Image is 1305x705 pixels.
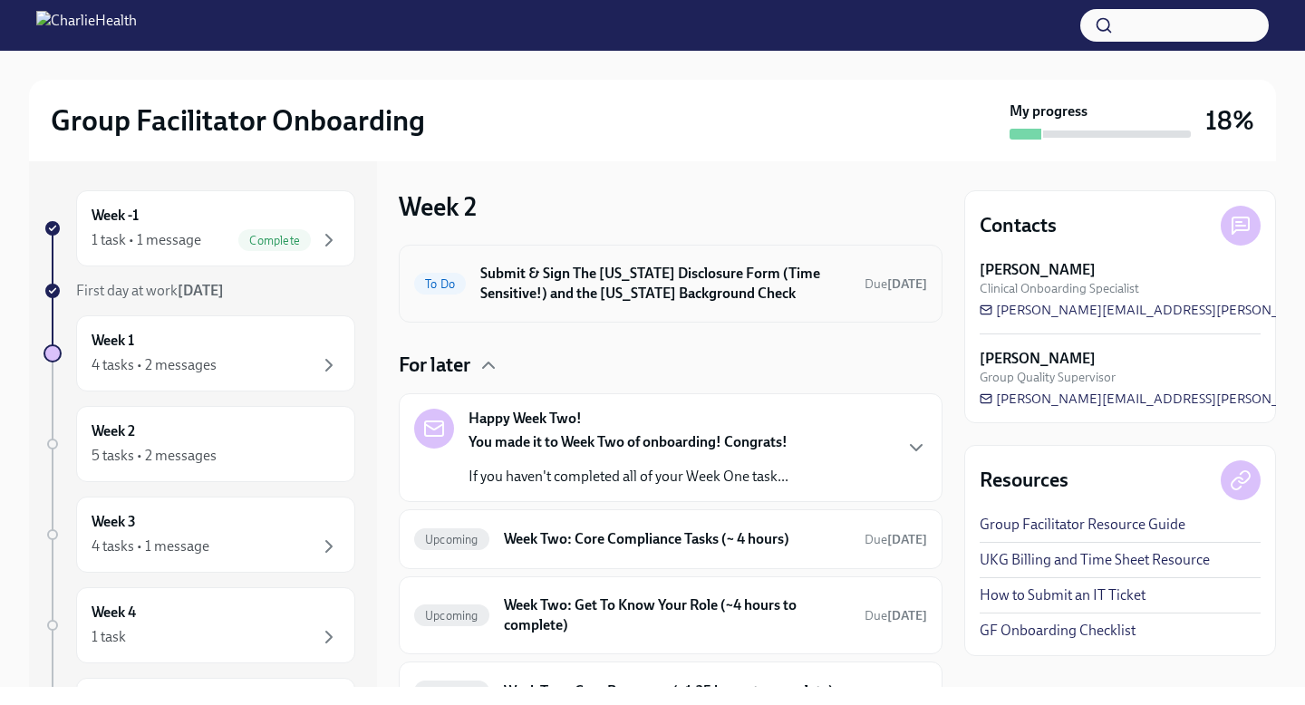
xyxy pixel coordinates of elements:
strong: My progress [1010,101,1087,121]
div: 5 tasks • 2 messages [92,446,217,466]
div: 1 task [92,627,126,647]
a: Week -11 task • 1 messageComplete [43,190,355,266]
h6: Week Two: Get To Know Your Role (~4 hours to complete) [504,595,850,635]
h2: Group Facilitator Onboarding [51,102,425,139]
span: Clinical Onboarding Specialist [980,280,1139,297]
span: September 22nd, 2025 09:00 [865,531,927,548]
strong: [DATE] [178,282,224,299]
h6: Submit & Sign The [US_STATE] Disclosure Form (Time Sensitive!) and the [US_STATE] Background Check [480,264,850,304]
span: Upcoming [414,609,489,623]
h6: Week Two: Core Compliance Tasks (~ 4 hours) [504,529,850,549]
span: To Do [414,277,466,291]
strong: [PERSON_NAME] [980,260,1096,280]
h6: Week -1 [92,206,139,226]
h6: Week 4 [92,603,136,623]
h3: 18% [1205,104,1254,137]
a: UpcomingWeek Two: Core Compliance Tasks (~ 4 hours)Due[DATE] [414,525,927,554]
a: To DoSubmit & Sign The [US_STATE] Disclosure Form (Time Sensitive!) and the [US_STATE] Background... [414,260,927,307]
span: Due [865,608,927,623]
span: Complete [238,234,311,247]
h6: Week Two: Core Processes (~1.25 hours to complete) [504,681,850,701]
a: GF Onboarding Checklist [980,621,1136,641]
strong: [DATE] [887,532,927,547]
h3: Week 2 [399,190,477,223]
a: UKG Billing and Time Sheet Resource [980,550,1210,570]
a: Week 41 task [43,587,355,663]
h6: Week 2 [92,421,135,441]
h4: Contacts [980,212,1057,239]
a: How to Submit an IT Ticket [980,585,1145,605]
span: Due [865,532,927,547]
strong: [DATE] [887,276,927,292]
h4: Resources [980,467,1068,494]
a: First day at work[DATE] [43,281,355,301]
span: Due [865,684,927,700]
a: Week 25 tasks • 2 messages [43,406,355,482]
strong: Happy Week Two! [469,409,582,429]
img: CharlieHealth [36,11,137,40]
span: Upcoming [414,533,489,546]
div: 1 task • 1 message [92,230,201,250]
p: If you haven't completed all of your Week One task... [469,467,788,487]
h6: Week 1 [92,331,134,351]
a: Week 14 tasks • 2 messages [43,315,355,391]
a: UpcomingWeek Two: Get To Know Your Role (~4 hours to complete)Due[DATE] [414,592,927,639]
a: Week 34 tasks • 1 message [43,497,355,573]
strong: [DATE] [887,608,927,623]
h6: Week 3 [92,512,136,532]
span: First day at work [76,282,224,299]
span: September 22nd, 2025 09:00 [865,683,927,700]
span: September 17th, 2025 09:00 [865,275,927,293]
a: Group Facilitator Resource Guide [980,515,1185,535]
div: 4 tasks • 2 messages [92,355,217,375]
span: Due [865,276,927,292]
span: Group Quality Supervisor [980,369,1116,386]
strong: [PERSON_NAME] [980,349,1096,369]
div: For later [399,352,942,379]
div: 4 tasks • 1 message [92,536,209,556]
h4: For later [399,352,470,379]
strong: [DATE] [887,684,927,700]
span: September 22nd, 2025 09:00 [865,607,927,624]
strong: You made it to Week Two of onboarding! Congrats! [469,433,788,450]
span: Upcoming [414,685,489,699]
